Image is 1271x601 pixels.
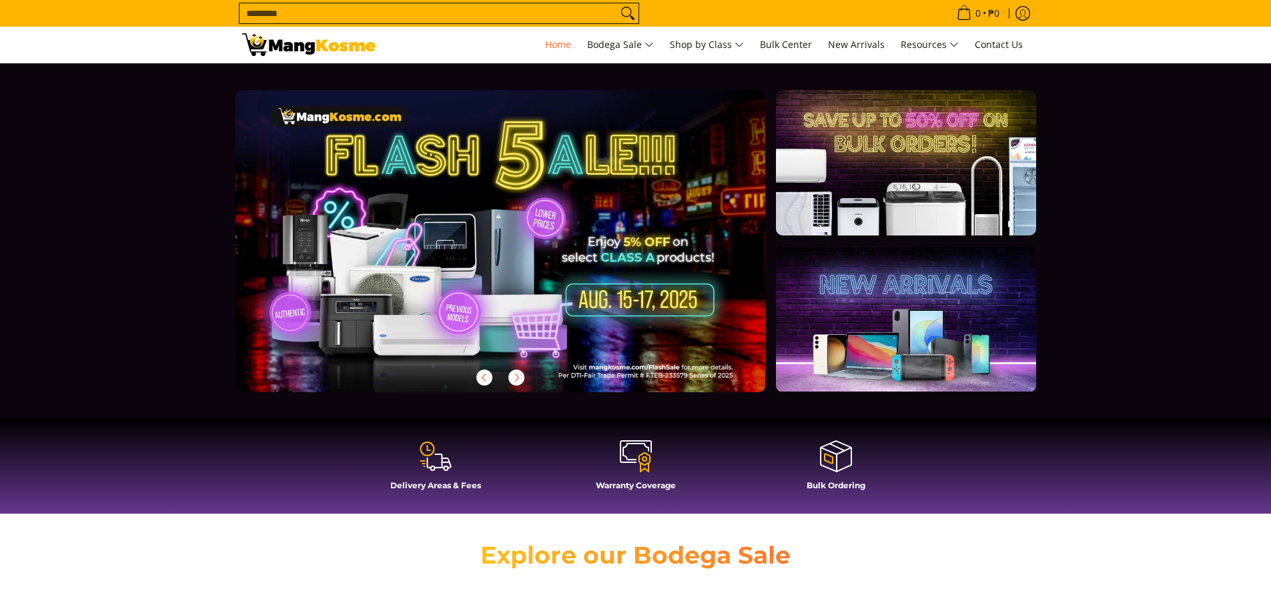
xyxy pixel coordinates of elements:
button: Search [617,3,639,23]
a: New Arrivals [821,27,891,63]
a: Bodega Sale [580,27,661,63]
span: Home [545,38,571,51]
img: Mang Kosme: Your Home Appliances Warehouse Sale Partner! [242,33,376,56]
span: Resources [901,37,959,53]
span: • [953,6,1003,21]
a: More [236,90,809,414]
nav: Main Menu [389,27,1029,63]
h4: Delivery Areas & Fees [342,480,529,490]
h4: Warranty Coverage [542,480,729,490]
button: Next [502,363,531,392]
button: Previous [470,363,499,392]
span: 0 [973,9,983,18]
h2: Explore our Bodega Sale [442,540,829,570]
a: Resources [894,27,965,63]
a: Home [538,27,578,63]
a: Contact Us [968,27,1029,63]
span: Bulk Center [760,38,812,51]
h4: Bulk Ordering [743,480,929,490]
a: Delivery Areas & Fees [342,439,529,500]
span: New Arrivals [828,38,885,51]
span: Contact Us [975,38,1023,51]
span: ₱0 [986,9,1001,18]
span: Shop by Class [670,37,744,53]
a: Warranty Coverage [542,439,729,500]
a: Bulk Center [753,27,819,63]
a: Bulk Ordering [743,439,929,500]
a: Shop by Class [663,27,751,63]
span: Bodega Sale [587,37,654,53]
